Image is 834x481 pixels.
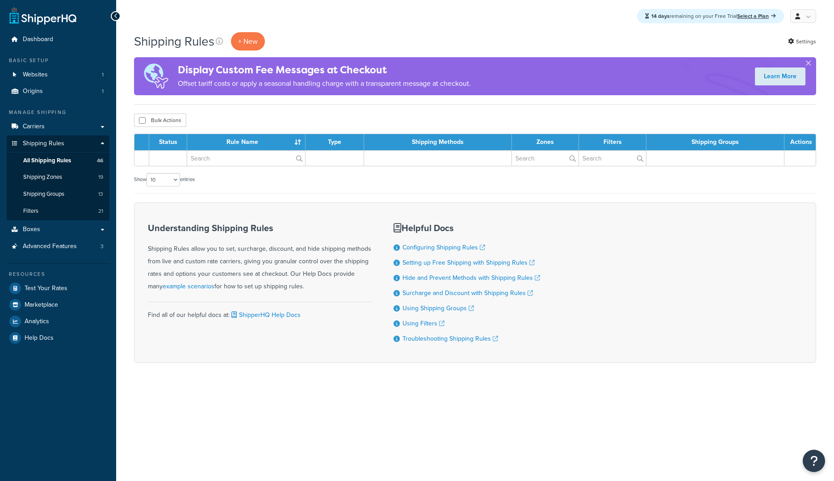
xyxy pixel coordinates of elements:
[7,109,109,116] div: Manage Shipping
[7,152,109,169] li: All Shipping Rules
[7,186,109,203] a: Shipping Groups 13
[23,71,48,79] span: Websites
[178,77,471,90] p: Offset tariff costs or apply a seasonal handling charge with a transparent message at checkout.
[512,151,578,166] input: Search
[97,157,103,165] span: 46
[23,88,43,95] span: Origins
[579,151,646,166] input: Search
[163,282,214,291] a: example scenarios
[364,134,512,150] th: Shipping Methods
[7,221,109,238] a: Boxes
[23,226,40,233] span: Boxes
[187,151,305,166] input: Search
[7,280,109,296] a: Test Your Rates
[7,203,109,219] li: Filters
[101,243,104,250] span: 3
[402,319,444,328] a: Using Filters
[23,207,38,215] span: Filters
[402,304,474,313] a: Using Shipping Groups
[25,318,49,325] span: Analytics
[7,238,109,255] li: Advanced Features
[98,173,103,181] span: 19
[788,35,816,48] a: Settings
[23,123,45,131] span: Carriers
[7,330,109,346] a: Help Docs
[231,32,265,51] p: + New
[394,223,540,233] h3: Helpful Docs
[148,302,371,321] div: Find all of our helpful docs at:
[23,173,62,181] span: Shipping Zones
[7,67,109,83] li: Websites
[7,118,109,135] a: Carriers
[7,203,109,219] a: Filters 21
[187,134,306,150] th: Rule Name
[7,31,109,48] a: Dashboard
[7,152,109,169] a: All Shipping Rules 46
[149,134,187,150] th: Status
[25,334,54,342] span: Help Docs
[147,173,180,186] select: Showentries
[7,135,109,152] a: Shipping Rules
[23,157,71,165] span: All Shipping Rules
[23,36,53,43] span: Dashboard
[148,223,371,293] div: Shipping Rules allow you to set, surcharge, discount, and hide shipping methods from live and cus...
[7,313,109,329] a: Analytics
[402,334,498,343] a: Troubleshooting Shipping Rules
[134,57,178,95] img: duties-banner-06bc72dcb5fe05cb3f9472aba00be2ae8eb53ab6f0d8bb03d382ba314ac3c341.png
[23,190,64,198] span: Shipping Groups
[755,68,805,85] a: Learn More
[579,134,646,150] th: Filters
[7,57,109,64] div: Basic Setup
[7,297,109,313] a: Marketplace
[651,12,670,20] strong: 14 days
[402,273,540,283] a: Hide and Prevent Methods with Shipping Rules
[102,71,104,79] span: 1
[7,83,109,100] li: Origins
[637,9,784,23] div: remaining on your Free Trial
[230,310,301,320] a: ShipperHQ Help Docs
[402,258,535,267] a: Setting up Free Shipping with Shipping Rules
[98,190,103,198] span: 13
[7,270,109,278] div: Resources
[7,238,109,255] a: Advanced Features 3
[134,173,195,186] label: Show entries
[7,186,109,203] li: Shipping Groups
[512,134,579,150] th: Zones
[178,63,471,77] h4: Display Custom Fee Messages at Checkout
[9,7,76,25] a: ShipperHQ Home
[134,114,186,127] button: Bulk Actions
[25,301,58,309] span: Marketplace
[7,83,109,100] a: Origins 1
[306,134,364,150] th: Type
[7,67,109,83] a: Websites 1
[23,140,64,148] span: Shipping Rules
[148,223,371,233] h3: Understanding Shipping Rules
[23,243,77,250] span: Advanced Features
[646,134,784,150] th: Shipping Groups
[7,169,109,186] li: Shipping Zones
[803,450,825,472] button: Open Resource Center
[98,207,103,215] span: 21
[402,288,533,298] a: Surcharge and Discount with Shipping Rules
[7,135,109,220] li: Shipping Rules
[25,285,67,292] span: Test Your Rates
[102,88,104,95] span: 1
[134,33,214,50] h1: Shipping Rules
[737,12,776,20] a: Select a Plan
[402,243,485,252] a: Configuring Shipping Rules
[7,169,109,186] a: Shipping Zones 19
[784,134,816,150] th: Actions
